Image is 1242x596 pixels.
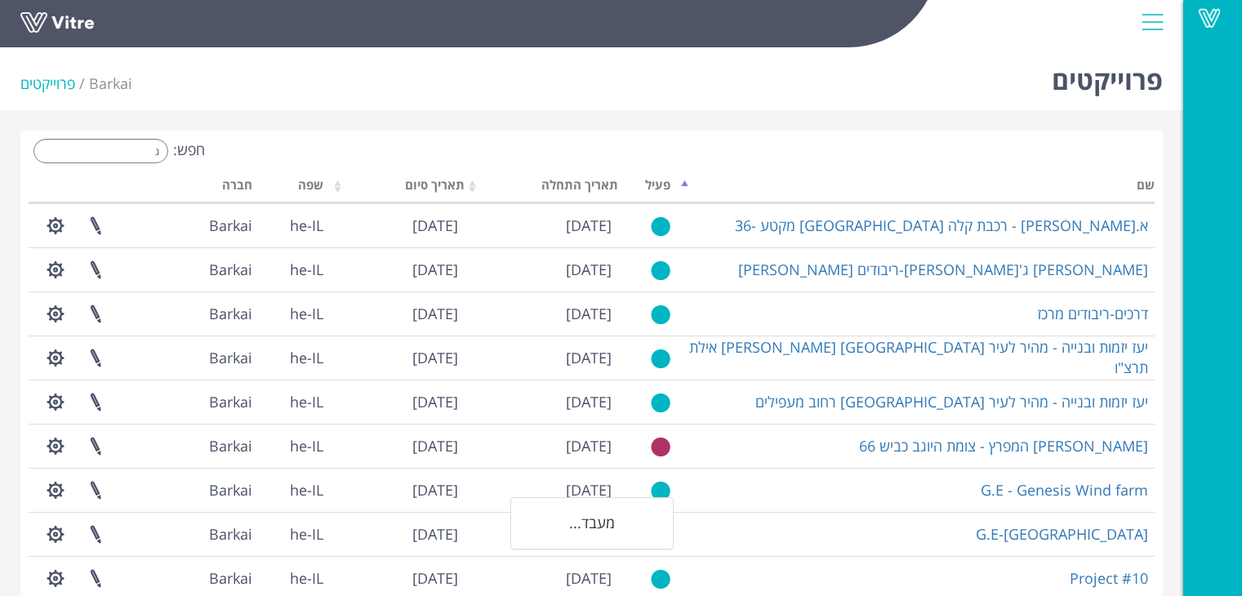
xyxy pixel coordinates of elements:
td: [DATE] [465,424,618,468]
div: מעבד... [510,497,674,549]
label: חפש: [29,139,205,163]
td: [DATE] [330,247,465,291]
td: he-IL [259,336,331,380]
td: [DATE] [465,380,618,424]
h1: פרוייקטים [1052,41,1163,110]
span: 201 [209,216,252,235]
input: חפש: [33,139,168,163]
a: G.E-[GEOGRAPHIC_DATA] [976,524,1148,544]
span: 201 [209,260,252,279]
img: no [651,437,670,457]
td: [DATE] [330,512,465,556]
th: שם: activate to sort column descending [677,172,1155,203]
td: he-IL [259,512,331,556]
a: יעז יזמות ובנייה - מהיר לעיר [GEOGRAPHIC_DATA] רחוב מעפילים [755,392,1148,411]
span: 201 [209,304,252,323]
td: [DATE] [465,512,618,556]
td: he-IL [259,424,331,468]
th: תאריך סיום: activate to sort column ascending [330,172,465,203]
span: 201 [209,436,252,456]
td: [DATE] [465,291,618,336]
td: he-IL [259,247,331,291]
td: [DATE] [330,424,465,468]
th: חברה [172,172,259,203]
img: yes [651,393,670,413]
td: he-IL [259,468,331,512]
td: he-IL [259,380,331,424]
li: פרוייקטים [20,73,89,95]
a: דרכים-ריבודים מרכז [1037,304,1148,323]
span: 201 [209,392,252,411]
td: [DATE] [465,468,618,512]
span: 201 [209,524,252,544]
td: [DATE] [330,291,465,336]
td: [DATE] [465,247,618,291]
td: he-IL [259,203,331,247]
span: 201 [89,73,132,93]
img: yes [651,216,670,237]
td: [DATE] [330,336,465,380]
img: yes [651,260,670,281]
td: [DATE] [465,336,618,380]
td: [DATE] [465,203,618,247]
span: 201 [209,348,252,367]
td: [DATE] [330,380,465,424]
a: G.E - Genesis Wind farm [981,480,1148,500]
img: yes [651,569,670,589]
img: yes [651,481,670,501]
th: פעיל [618,172,678,203]
th: שפה [259,172,331,203]
a: [PERSON_NAME] המפרץ - צומת היוגב כביש 66 [859,436,1148,456]
a: א.[PERSON_NAME] - רכבת קלה [GEOGRAPHIC_DATA] מקטע -36 [735,216,1148,235]
a: יעז יזמות ובנייה - מהיר לעיר [GEOGRAPHIC_DATA] [PERSON_NAME] אילת תרצ"ו [689,337,1148,378]
span: 201 [209,568,252,588]
img: yes [651,349,670,369]
td: he-IL [259,291,331,336]
span: 201 [209,480,252,500]
td: [DATE] [330,203,465,247]
a: Project #10 [1070,568,1148,588]
th: תאריך התחלה: activate to sort column ascending [465,172,618,203]
a: [PERSON_NAME] ג'[PERSON_NAME]-ריבודים [PERSON_NAME] [738,260,1148,279]
td: [DATE] [330,468,465,512]
img: yes [651,305,670,325]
